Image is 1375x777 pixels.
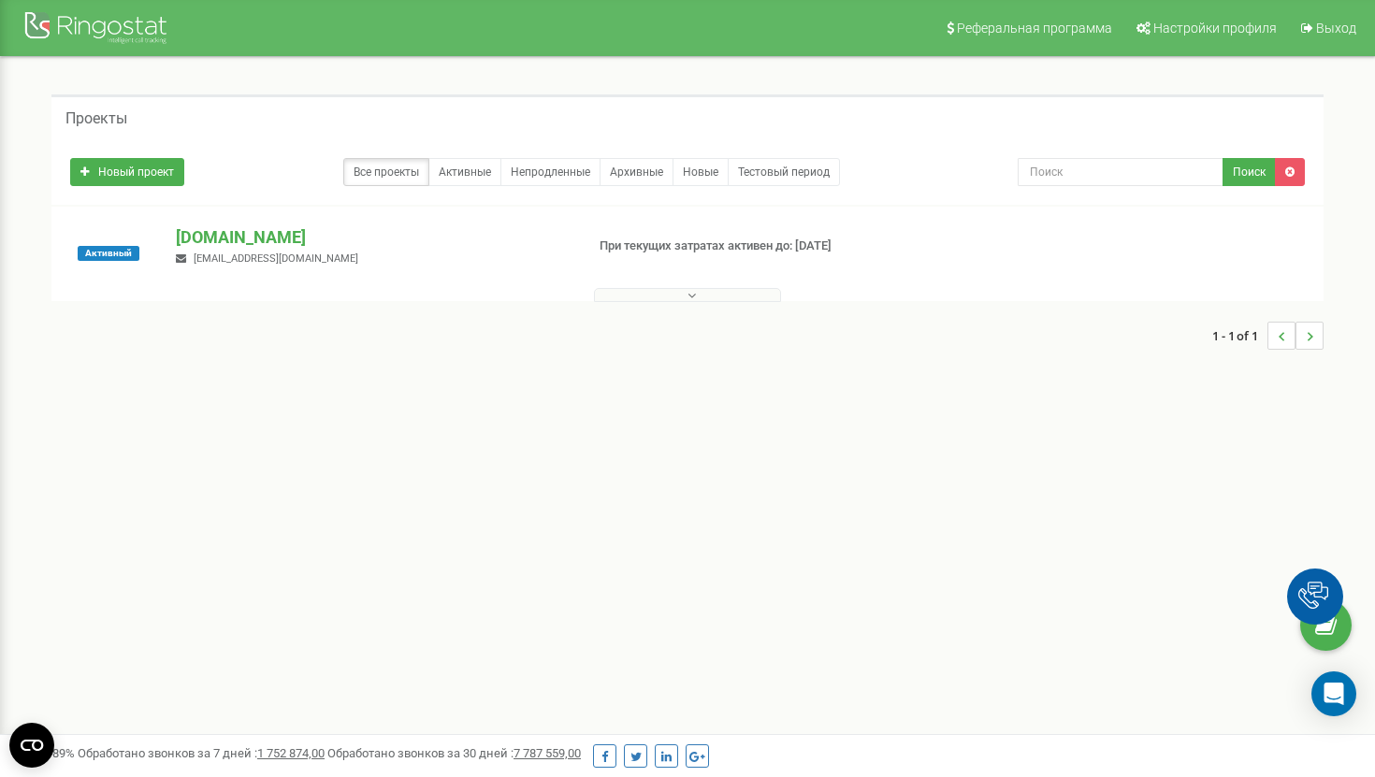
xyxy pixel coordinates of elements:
[600,158,673,186] a: Архивные
[1153,21,1277,36] span: Настройки профиля
[257,746,325,760] u: 1 752 874,00
[500,158,601,186] a: Непродленные
[65,110,127,127] h5: Проекты
[70,158,184,186] a: Новый проект
[728,158,840,186] a: Тестовый период
[600,237,888,255] p: При текущих затратах активен до: [DATE]
[78,746,325,760] span: Обработано звонков за 7 дней :
[428,158,501,186] a: Активные
[78,246,139,261] span: Активный
[1311,671,1356,716] div: Open Intercom Messenger
[1316,21,1356,36] span: Выход
[194,252,358,265] span: [EMAIL_ADDRESS][DOMAIN_NAME]
[9,723,54,768] button: Open CMP widget
[327,746,581,760] span: Обработано звонков за 30 дней :
[514,746,581,760] u: 7 787 559,00
[1212,322,1267,350] span: 1 - 1 of 1
[1223,158,1276,186] button: Поиск
[343,158,429,186] a: Все проекты
[1018,158,1224,186] input: Поиск
[176,225,569,250] p: [DOMAIN_NAME]
[673,158,729,186] a: Новые
[957,21,1112,36] span: Реферальная программа
[1212,303,1324,368] nav: ...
